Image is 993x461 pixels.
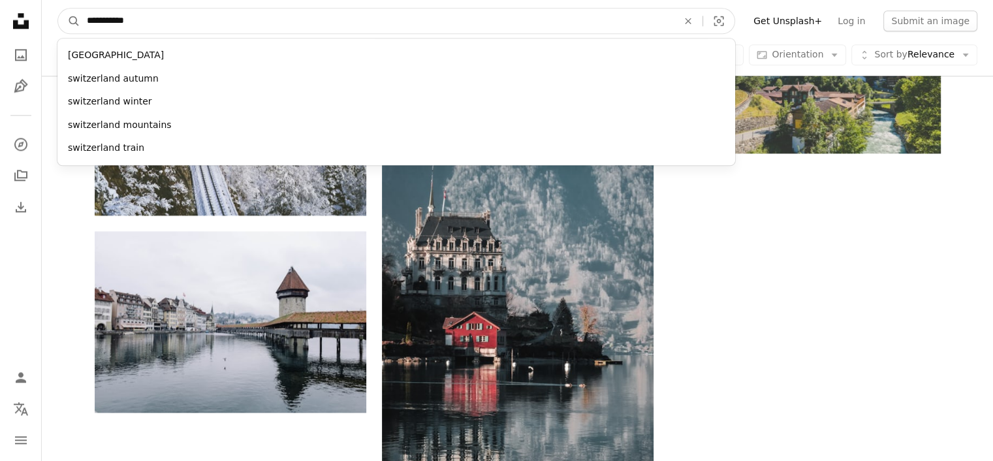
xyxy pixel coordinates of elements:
[883,10,977,31] button: Submit an image
[874,48,954,61] span: Relevance
[703,8,734,33] button: Visual search
[8,364,34,390] a: Log in / Sign up
[58,8,80,33] button: Search Unsplash
[57,136,735,160] div: switzerland train
[749,44,846,65] button: Orientation
[8,73,34,99] a: Illustrations
[746,10,830,31] a: Get Unsplash+
[8,396,34,422] button: Language
[772,49,823,59] span: Orientation
[8,163,34,189] a: Collections
[57,67,735,91] div: switzerland autumn
[8,194,34,220] a: Download History
[8,427,34,453] button: Menu
[57,8,735,34] form: Find visuals sitewide
[57,114,735,137] div: switzerland mountains
[382,340,654,351] a: white and black cathedral near house beside mountain
[674,8,702,33] button: Clear
[57,90,735,114] div: switzerland winter
[95,315,366,327] a: body of water near concrete buildings under white and gray sky at daytime
[8,131,34,157] a: Explore
[95,231,366,413] img: body of water near concrete buildings under white and gray sky at daytime
[8,8,34,37] a: Home — Unsplash
[874,49,907,59] span: Sort by
[830,10,873,31] a: Log in
[57,44,735,67] div: [GEOGRAPHIC_DATA]
[8,42,34,68] a: Photos
[851,44,977,65] button: Sort byRelevance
